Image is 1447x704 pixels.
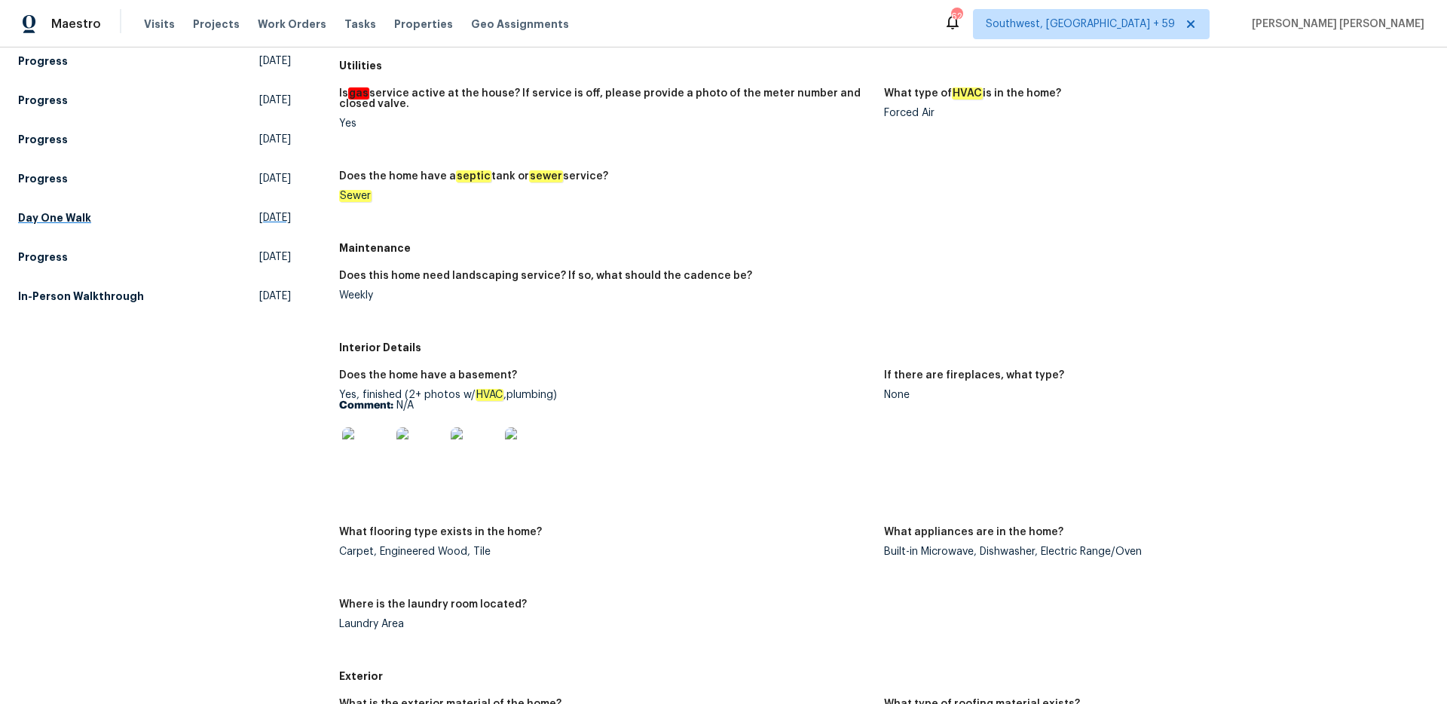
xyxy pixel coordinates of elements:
span: [DATE] [259,249,291,265]
h5: Exterior [339,669,1429,684]
a: Progress[DATE] [18,47,291,75]
div: Built-in Microwave, Dishwasher, Electric Range/Oven [884,546,1417,557]
div: Carpet, Engineered Wood, Tile [339,546,872,557]
h5: Progress [18,54,68,69]
span: Geo Assignments [471,17,569,32]
span: [DATE] [259,54,291,69]
span: [DATE] [259,171,291,186]
h5: What type of is in the home? [884,88,1061,99]
h5: In-Person Walkthrough [18,289,144,304]
div: Yes, finished (2+ photos w/ ,plumbing) [339,390,872,485]
b: Comment: [339,400,393,411]
span: [DATE] [259,210,291,225]
h5: Progress [18,93,68,108]
span: [PERSON_NAME] [PERSON_NAME] [1246,17,1424,32]
h5: Progress [18,132,68,147]
span: Visits [144,17,175,32]
div: Weekly [339,290,872,301]
a: Progress[DATE] [18,87,291,114]
h5: Utilities [339,58,1429,73]
h5: Is service active at the house? If service is off, please provide a photo of the meter number and... [339,88,872,109]
h5: Does this home need landscaping service? If so, what should the cadence be? [339,271,752,281]
a: Progress[DATE] [18,165,291,192]
h5: Interior Details [339,340,1429,355]
h5: What appliances are in the home? [884,527,1063,537]
span: [DATE] [259,132,291,147]
span: Work Orders [258,17,326,32]
h5: What flooring type exists in the home? [339,527,542,537]
h5: Progress [18,249,68,265]
h5: If there are fireplaces, what type? [884,370,1064,381]
em: HVAC [476,389,503,401]
div: Forced Air [884,108,1417,118]
span: Southwest, [GEOGRAPHIC_DATA] + 59 [986,17,1175,32]
a: Progress[DATE] [18,243,291,271]
h5: Progress [18,171,68,186]
span: [DATE] [259,93,291,108]
span: Tasks [344,19,376,29]
span: Properties [394,17,453,32]
span: Maestro [51,17,101,32]
a: Day One Walk[DATE] [18,204,291,231]
a: In-Person Walkthrough[DATE] [18,283,291,310]
em: Sewer [339,190,372,202]
h5: Does the home have a basement? [339,370,517,381]
em: sewer [529,170,563,182]
h5: Maintenance [339,240,1429,256]
div: Laundry Area [339,619,872,629]
div: Yes [339,118,872,129]
h5: Day One Walk [18,210,91,225]
em: septic [456,170,491,182]
div: 626 [951,9,962,24]
span: Projects [193,17,240,32]
span: [DATE] [259,289,291,304]
em: gas [348,87,369,99]
h5: Does the home have a tank or service? [339,171,608,182]
em: HVAC [952,87,983,99]
div: None [884,390,1417,400]
a: Progress[DATE] [18,126,291,153]
h5: Where is the laundry room located? [339,599,527,610]
p: N/A [339,400,872,411]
